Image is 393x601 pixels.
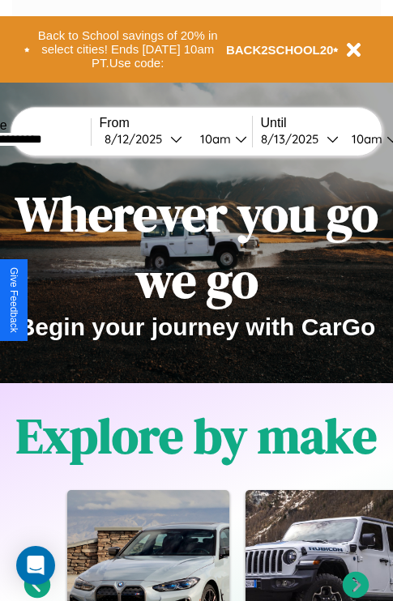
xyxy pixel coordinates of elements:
[100,116,252,130] label: From
[187,130,252,147] button: 10am
[261,131,327,147] div: 8 / 13 / 2025
[344,131,387,147] div: 10am
[30,24,226,75] button: Back to School savings of 20% in select cities! Ends [DATE] 10am PT.Use code:
[16,546,55,585] div: Open Intercom Messenger
[16,403,377,469] h1: Explore by make
[100,130,187,147] button: 8/12/2025
[105,131,170,147] div: 8 / 12 / 2025
[226,43,334,57] b: BACK2SCHOOL20
[192,131,235,147] div: 10am
[8,267,19,333] div: Give Feedback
